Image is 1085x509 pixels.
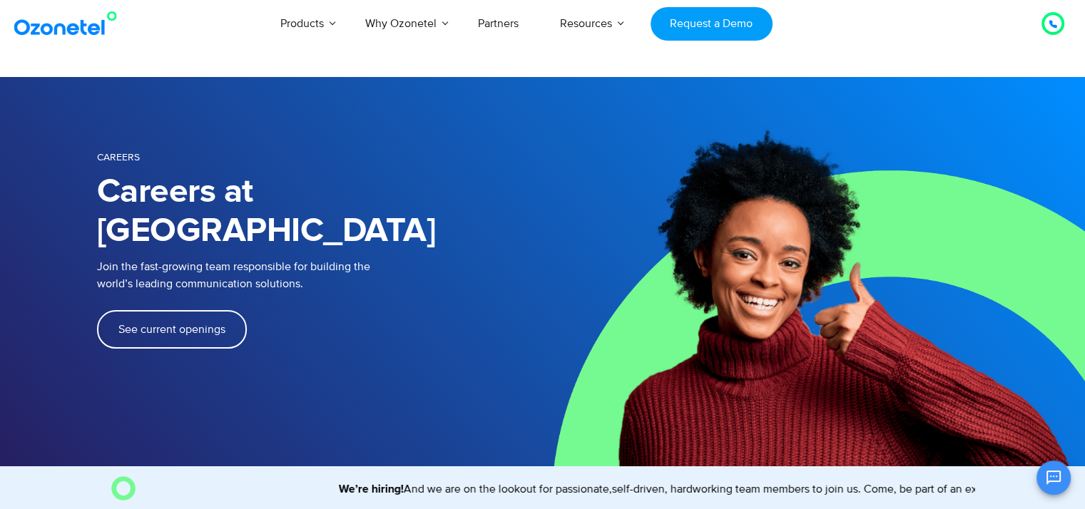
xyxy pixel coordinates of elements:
a: See current openings [97,310,247,349]
a: Request a Demo [651,7,773,41]
h1: Careers at [GEOGRAPHIC_DATA] [97,173,543,251]
marquee: And we are on the lookout for passionate,self-driven, hardworking team members to join us. Come, ... [141,480,974,498]
span: See current openings [118,324,225,335]
img: O Image [111,476,136,500]
button: Open chat [1036,461,1071,495]
p: Join the fast-growing team responsible for building the world’s leading communication solutions. [97,258,521,292]
span: Careers [97,151,140,163]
